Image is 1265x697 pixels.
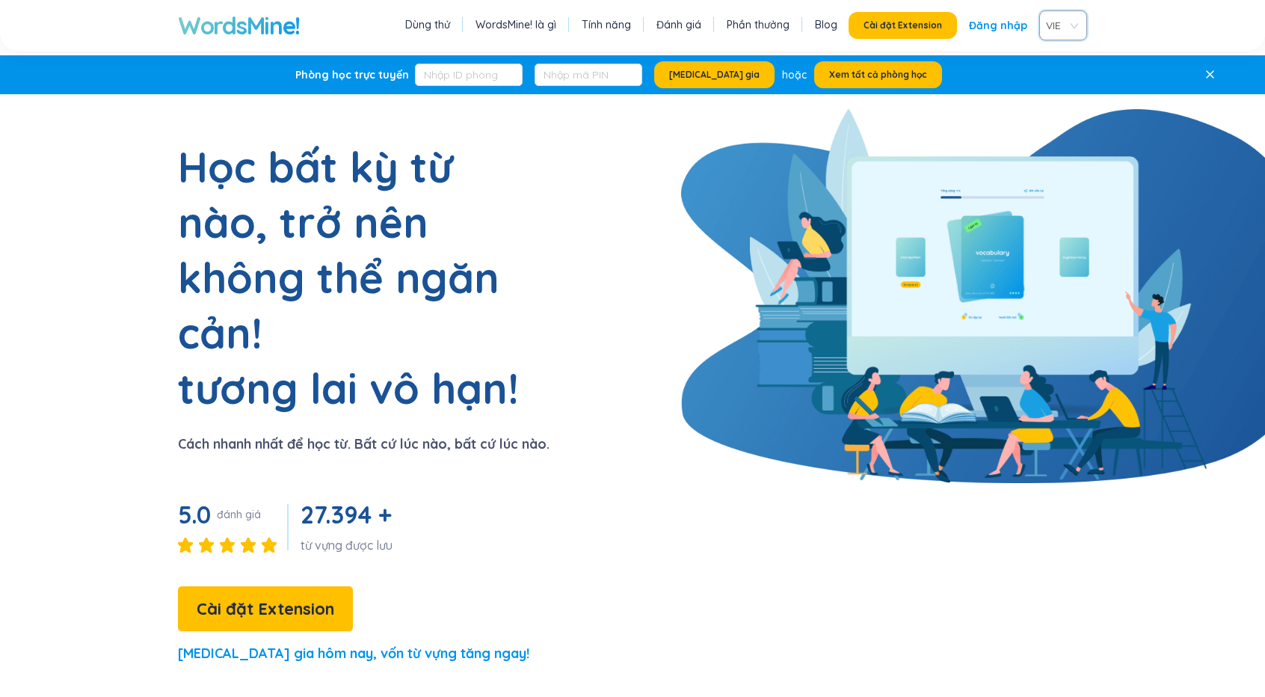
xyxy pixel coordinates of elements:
a: Đánh giá [656,17,701,32]
font: 5.0 [178,500,211,529]
a: WordsMine! [178,10,300,40]
font: Đăng nhập [969,19,1027,32]
a: Cài đặt Extension [178,603,353,618]
font: Phòng học trực tuyến [295,68,409,82]
font: Cài đặt Extension [864,19,942,31]
font: từ vựng được lưu [301,538,393,553]
input: Nhập mã PIN [535,64,642,86]
font: Cài đặt Extension [197,598,334,619]
font: Đánh giá [656,18,701,31]
font: Blog [815,18,837,31]
a: Blog [815,17,837,32]
font: 27.394 + [301,500,391,529]
a: Đăng nhập [969,12,1027,39]
font: tương lai vô hạn! [178,362,519,414]
font: Dùng thử [405,18,450,31]
font: hoặc [782,68,807,82]
a: Dùng thử [405,17,450,32]
font: Xem tất cả phòng học [829,69,927,80]
font: Phần thưởng [727,18,790,31]
input: Nhập ID phòng [415,64,523,86]
a: Tính năng [582,17,631,32]
font: Tính năng [582,18,631,31]
a: WordsMine! là gì [475,17,556,32]
font: [MEDICAL_DATA] gia [669,69,760,80]
font: WordsMine! là gì [475,18,556,31]
font: Cách nhanh nhất để học từ. Bất cứ lúc nào, bất cứ lúc nào. [178,435,550,452]
a: Phần thưởng [727,17,790,32]
font: đánh giá [217,508,261,521]
font: [MEDICAL_DATA] gia hôm nay, vốn từ vựng tăng ngay! [178,645,529,662]
button: Cài đặt Extension [849,12,957,39]
button: [MEDICAL_DATA] gia [654,61,775,88]
button: Cài đặt Extension [178,586,353,631]
button: Xem tất cả phòng học [814,61,942,88]
font: Học bất kỳ từ nào, trở nên không thể ngăn cản! [178,141,499,359]
span: VIE [1046,14,1074,37]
